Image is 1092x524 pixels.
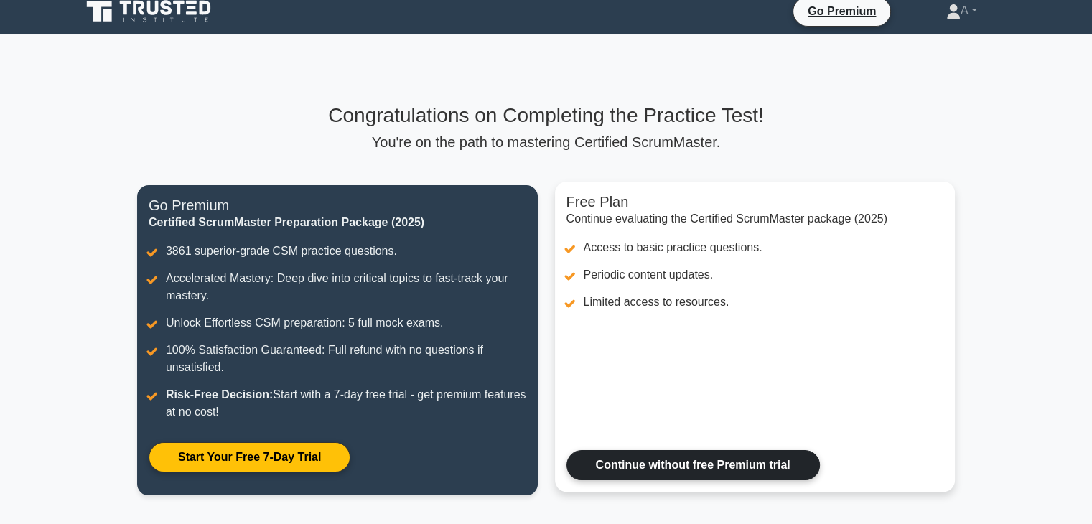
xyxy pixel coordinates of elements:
a: Go Premium [799,2,885,20]
h3: Congratulations on Completing the Practice Test! [137,103,955,128]
a: Continue without free Premium trial [566,450,820,480]
p: You're on the path to mastering Certified ScrumMaster. [137,134,955,151]
a: Start Your Free 7-Day Trial [149,442,350,472]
